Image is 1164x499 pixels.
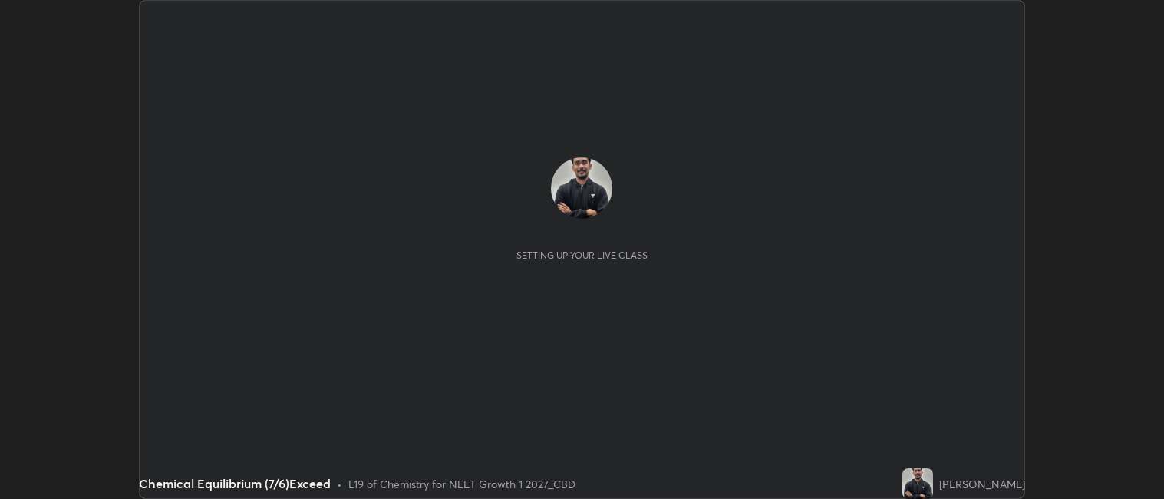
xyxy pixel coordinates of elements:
div: [PERSON_NAME] [939,476,1025,492]
img: 213def5e5dbf4e79a6b4beccebb68028.jpg [902,468,933,499]
img: 213def5e5dbf4e79a6b4beccebb68028.jpg [551,157,612,219]
div: L19 of Chemistry for NEET Growth 1 2027_CBD [348,476,575,492]
div: • [337,476,342,492]
div: Chemical Equilibrium (7/6)Exceed [139,474,331,493]
div: Setting up your live class [516,249,648,261]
